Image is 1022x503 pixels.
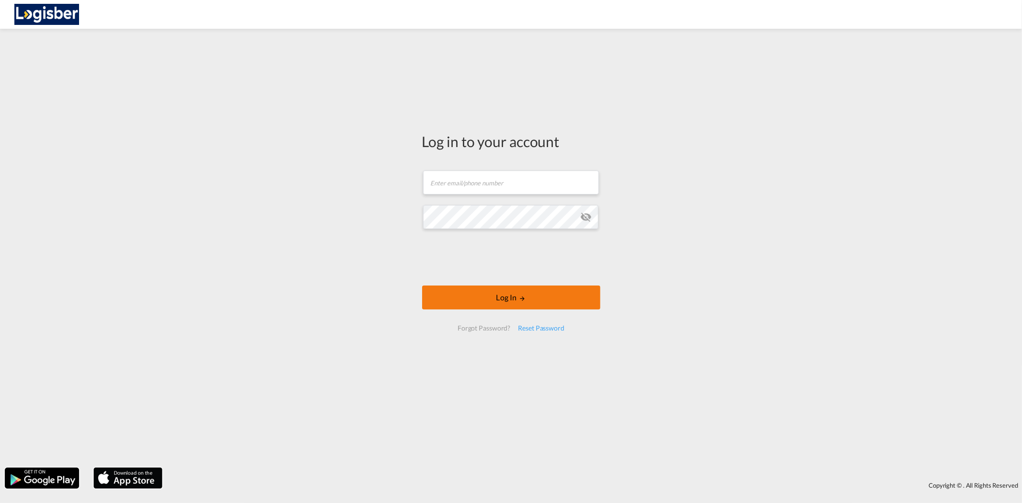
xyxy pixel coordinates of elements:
div: Log in to your account [422,131,600,151]
img: d7a75e507efd11eebffa5922d020a472.png [14,4,79,25]
img: apple.png [92,467,163,490]
div: Copyright © . All Rights Reserved [167,477,1022,493]
md-icon: icon-eye-off [580,211,592,223]
div: Reset Password [514,320,568,337]
div: Forgot Password? [454,320,514,337]
input: Enter email/phone number [423,171,599,194]
iframe: reCAPTCHA [438,239,584,276]
button: LOGIN [422,286,600,309]
img: google.png [4,467,80,490]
